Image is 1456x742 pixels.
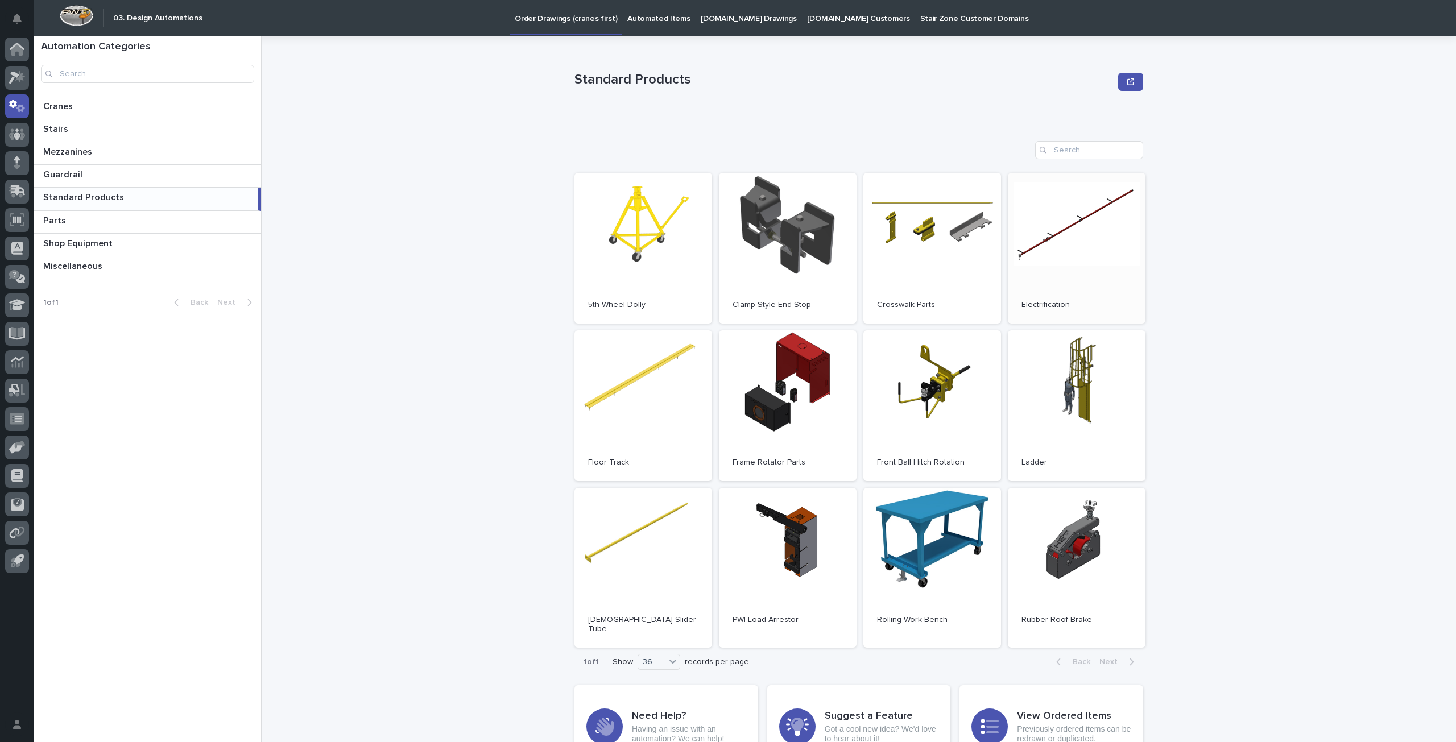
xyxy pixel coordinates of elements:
p: Ladder [1021,458,1132,467]
button: Back [165,297,213,308]
a: CranesCranes [34,97,261,119]
a: Rubber Roof Brake [1008,488,1145,648]
p: Frame Rotator Parts [733,458,843,467]
p: Floor Track [588,458,698,467]
div: Notifications [14,14,29,32]
p: Standard Products [43,190,126,203]
a: 5th Wheel Dolly [574,173,712,324]
p: Rubber Roof Brake [1021,615,1132,625]
input: Search [41,65,254,83]
a: MezzaninesMezzanines [34,142,261,165]
a: Clamp Style End Stop [719,173,857,324]
p: Rolling Work Bench [877,615,987,625]
p: Front Ball Hitch Rotation [877,458,987,467]
a: Frame Rotator Parts [719,330,857,481]
p: 5th Wheel Dolly [588,300,698,310]
p: 1 of 1 [574,648,608,676]
a: Shop EquipmentShop Equipment [34,234,261,256]
button: Back [1047,657,1095,667]
a: StairsStairs [34,119,261,142]
img: Workspace Logo [60,5,93,26]
p: records per page [685,657,749,667]
h1: Automation Categories [41,41,254,53]
span: Next [217,299,242,306]
p: Cranes [43,99,75,112]
a: Electrification [1008,173,1145,324]
a: Standard ProductsStandard Products [34,188,261,210]
p: Show [613,657,633,667]
p: PWI Load Arrestor [733,615,843,625]
p: Guardrail [43,167,85,180]
a: [DEMOGRAPHIC_DATA] Slider Tube [574,488,712,648]
p: Clamp Style End Stop [733,300,843,310]
span: Next [1099,658,1124,666]
p: Stairs [43,122,71,135]
p: Mezzanines [43,144,94,157]
h3: View Ordered Items [1017,710,1131,723]
button: Next [1095,657,1143,667]
span: Back [184,299,208,306]
p: [DEMOGRAPHIC_DATA] Slider Tube [588,615,698,635]
a: PartsParts [34,211,261,234]
p: Shop Equipment [43,236,115,249]
p: Miscellaneous [43,259,105,272]
a: Rolling Work Bench [863,488,1001,648]
p: Crosswalk Parts [877,300,987,310]
p: Standard Products [574,72,1114,88]
p: Electrification [1021,300,1132,310]
input: Search [1035,141,1143,159]
div: 36 [638,656,665,668]
button: Next [213,297,261,308]
a: MiscellaneousMiscellaneous [34,256,261,279]
p: Parts [43,213,68,226]
a: Crosswalk Parts [863,173,1001,324]
a: PWI Load Arrestor [719,488,857,648]
a: Floor Track [574,330,712,481]
a: Ladder [1008,330,1145,481]
button: Notifications [5,7,29,31]
span: Back [1066,658,1090,666]
a: GuardrailGuardrail [34,165,261,188]
p: 1 of 1 [34,289,68,317]
a: Front Ball Hitch Rotation [863,330,1001,481]
h3: Need Help? [632,710,746,723]
h3: Suggest a Feature [825,710,939,723]
h2: 03. Design Automations [113,14,202,23]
